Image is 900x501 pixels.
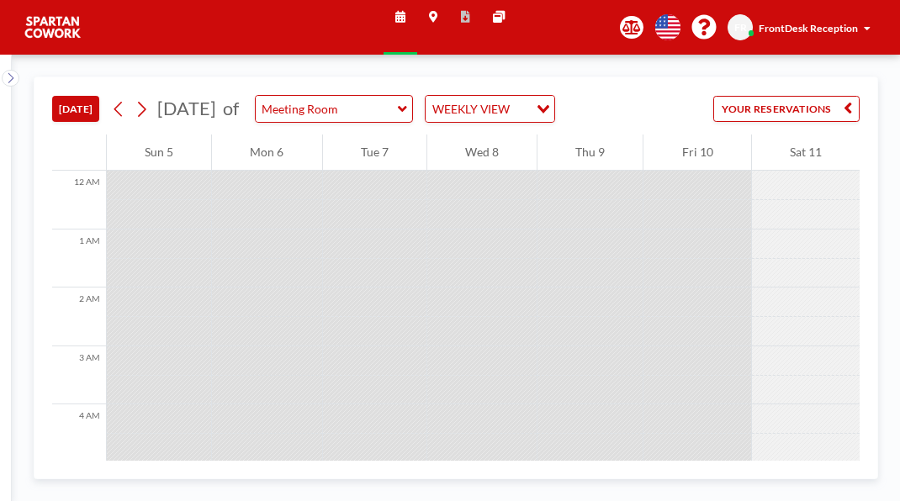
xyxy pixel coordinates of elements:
div: Wed 8 [427,134,537,171]
div: 3 AM [52,346,106,405]
div: 1 AM [52,229,106,288]
div: Thu 9 [537,134,643,171]
img: organization-logo [24,13,82,42]
div: Mon 6 [212,134,321,171]
span: WEEKLY VIEW [429,99,512,119]
div: Sun 5 [107,134,211,171]
div: Search for option [426,96,554,122]
span: of [223,98,239,120]
div: 4 AM [52,404,106,463]
button: [DATE] [52,96,99,122]
div: Tue 7 [323,134,426,171]
button: YOUR RESERVATIONS [713,96,860,122]
input: Meeting Room [256,96,398,122]
div: 2 AM [52,287,106,346]
span: FrontDesk Reception [759,22,858,34]
span: FR [734,21,747,34]
span: [DATE] [157,98,216,119]
div: 12 AM [52,171,106,229]
div: Sat 11 [752,134,860,171]
div: Fri 10 [643,134,750,171]
input: Search for option [514,99,527,119]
